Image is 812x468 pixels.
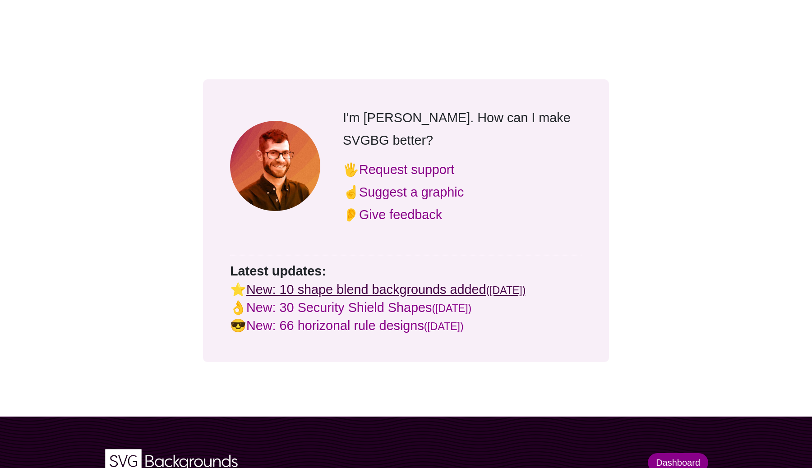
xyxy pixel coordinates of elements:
p: ☝ [343,181,582,203]
p: 👌 [230,298,582,317]
a: New: 10 shape blend backgrounds added([DATE]) [246,282,526,297]
p: I'm [PERSON_NAME]. How can I make SVGBG better? [343,106,582,151]
strong: Latest updates: [230,264,326,278]
a: Request support [359,162,454,177]
p: 👂 [343,203,582,226]
a: Suggest a graphic [359,185,464,199]
p: 🖐 [343,158,582,181]
img: Matt Visiwig Headshot [230,121,320,211]
a: Give feedback [359,207,442,222]
a: New: 66 horizonal rule designs([DATE]) [246,318,464,333]
p: 😎 [230,317,582,335]
small: ([DATE]) [424,321,464,332]
a: New: 30 Security Shield Shapes([DATE]) [246,300,471,315]
small: ([DATE]) [486,284,526,296]
small: ([DATE]) [432,303,471,314]
p: ⭐ [230,280,582,298]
